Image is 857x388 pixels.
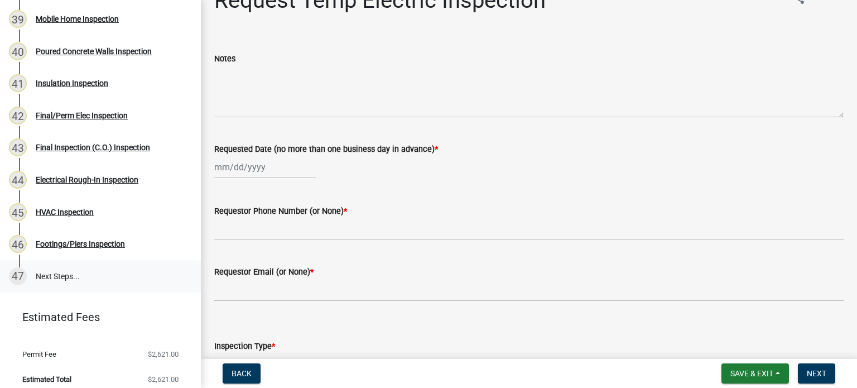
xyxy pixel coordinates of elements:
label: Notes [214,55,235,63]
div: 47 [9,267,27,285]
div: 40 [9,42,27,60]
div: 45 [9,203,27,221]
span: Permit Fee [22,351,56,358]
span: Back [232,369,252,378]
div: Electrical Rough-In Inspection [36,176,138,184]
div: Insulation Inspection [36,79,108,87]
button: Next [798,363,835,384]
div: Final Inspection (C.O.) Inspection [36,143,150,151]
button: Save & Exit [721,363,789,384]
span: $2,621.00 [148,376,179,383]
div: Final/Perm Elec Inspection [36,112,128,119]
span: Next [807,369,826,378]
span: $2,621.00 [148,351,179,358]
label: Requestor Email (or None) [214,269,314,276]
button: Back [223,363,261,384]
div: Footings/Piers Inspection [36,240,125,248]
div: 39 [9,10,27,28]
div: 46 [9,235,27,253]
label: Inspection Type [214,343,275,351]
a: Estimated Fees [9,306,183,328]
label: Requestor Phone Number (or None) [214,208,347,215]
input: mm/dd/yyyy [214,156,316,179]
div: HVAC Inspection [36,208,94,216]
div: 41 [9,74,27,92]
span: Save & Exit [730,369,773,378]
span: Estimated Total [22,376,71,383]
div: Poured Concrete Walls Inspection [36,47,152,55]
div: 43 [9,138,27,156]
label: Requested Date (no more than one business day in advance) [214,146,438,154]
div: Mobile Home Inspection [36,15,119,23]
div: 42 [9,107,27,124]
div: 44 [9,171,27,189]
